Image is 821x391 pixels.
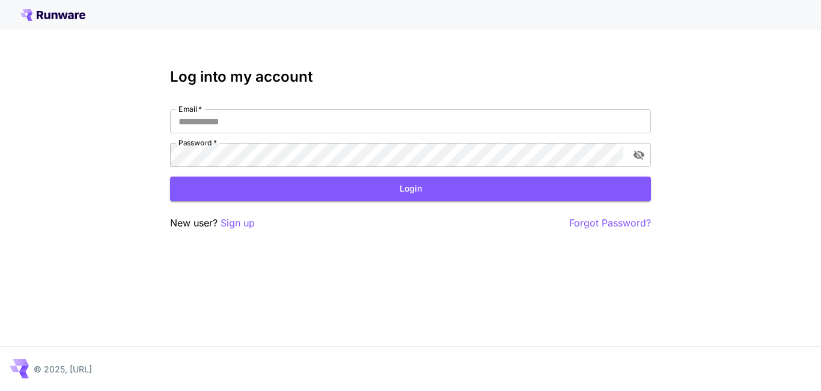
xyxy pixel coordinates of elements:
[34,363,92,375] p: © 2025, [URL]
[221,216,255,231] button: Sign up
[170,216,255,231] p: New user?
[179,104,202,114] label: Email
[170,177,651,201] button: Login
[179,138,217,148] label: Password
[170,68,651,85] h3: Log into my account
[628,144,650,166] button: toggle password visibility
[569,216,651,231] button: Forgot Password?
